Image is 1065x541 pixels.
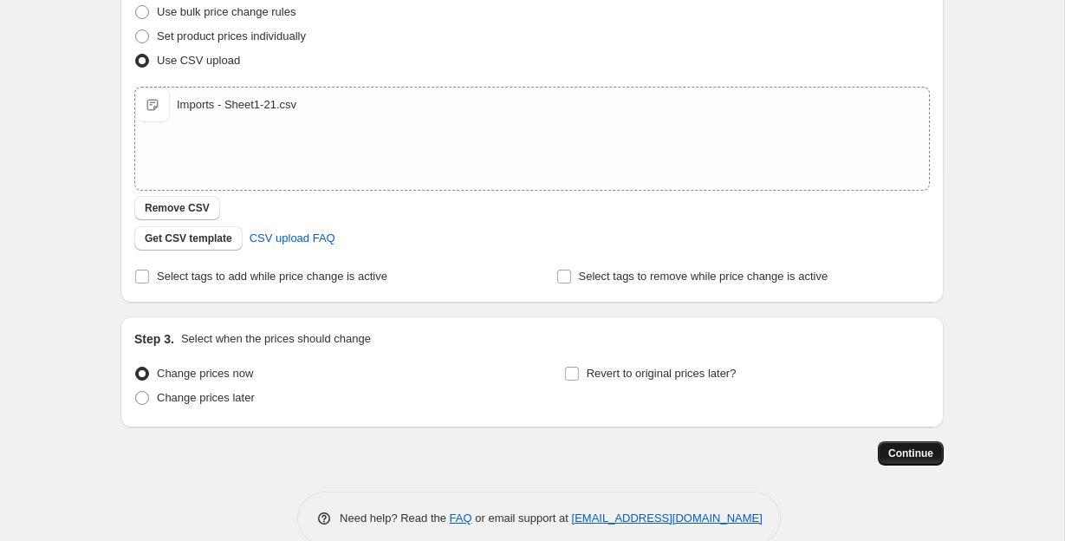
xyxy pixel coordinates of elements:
[450,512,472,525] a: FAQ
[145,231,232,245] span: Get CSV template
[134,330,174,348] h2: Step 3.
[239,225,346,252] a: CSV upload FAQ
[888,446,933,460] span: Continue
[472,512,572,525] span: or email support at
[157,54,240,67] span: Use CSV upload
[157,5,295,18] span: Use bulk price change rules
[340,512,450,525] span: Need help? Read the
[572,512,763,525] a: [EMAIL_ADDRESS][DOMAIN_NAME]
[157,29,306,42] span: Set product prices individually
[157,270,387,283] span: Select tags to add while price change is active
[157,367,253,380] span: Change prices now
[181,330,371,348] p: Select when the prices should change
[878,441,944,466] button: Continue
[145,201,210,215] span: Remove CSV
[250,230,335,247] span: CSV upload FAQ
[177,96,296,114] div: Imports - Sheet1-21.csv
[134,196,220,220] button: Remove CSV
[587,367,737,380] span: Revert to original prices later?
[134,226,243,251] button: Get CSV template
[157,391,255,404] span: Change prices later
[579,270,828,283] span: Select tags to remove while price change is active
